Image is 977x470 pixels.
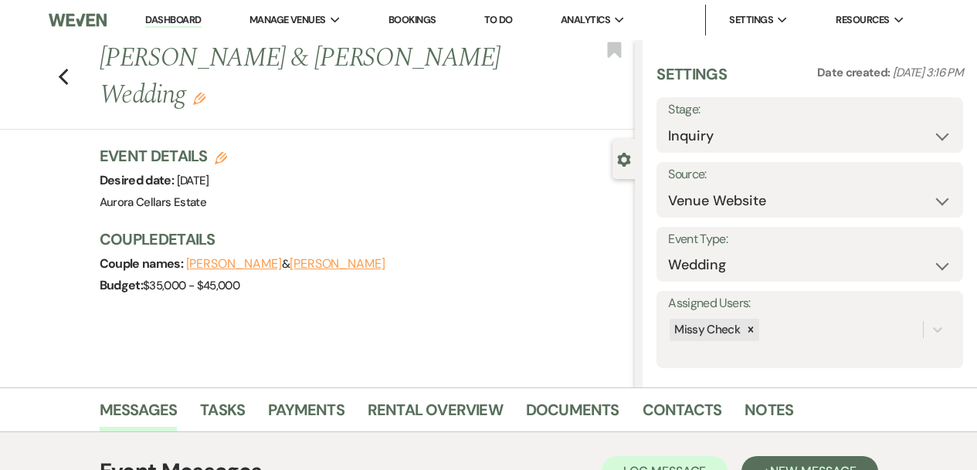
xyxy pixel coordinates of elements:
[100,397,178,431] a: Messages
[670,319,742,341] div: Missy Check
[143,278,239,293] span: $35,000 - $45,000
[656,63,727,97] h3: Settings
[100,172,177,188] span: Desired date:
[668,164,952,186] label: Source:
[268,397,344,431] a: Payments
[177,173,209,188] span: [DATE]
[729,12,773,28] span: Settings
[186,258,282,270] button: [PERSON_NAME]
[817,65,893,80] span: Date created:
[100,277,144,293] span: Budget:
[100,194,207,210] span: Aurora Cellars Estate
[290,258,385,270] button: [PERSON_NAME]
[745,397,793,431] a: Notes
[836,12,889,28] span: Resources
[100,255,186,272] span: Couple names:
[49,4,106,36] img: Weven Logo
[100,40,522,113] h1: [PERSON_NAME] & [PERSON_NAME] Wedding
[100,228,620,250] h3: Couple Details
[643,397,722,431] a: Contacts
[249,12,326,28] span: Manage Venues
[893,65,963,80] span: [DATE] 3:16 PM
[668,292,952,315] label: Assigned Users:
[193,91,205,105] button: Edit
[200,397,245,431] a: Tasks
[668,228,952,251] label: Event Type:
[368,397,503,431] a: Rental Overview
[186,256,385,272] span: &
[526,397,619,431] a: Documents
[617,151,631,166] button: Close lead details
[668,99,952,121] label: Stage:
[100,145,228,167] h3: Event Details
[561,12,610,28] span: Analytics
[484,13,513,26] a: To Do
[145,13,201,28] a: Dashboard
[388,13,436,26] a: Bookings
